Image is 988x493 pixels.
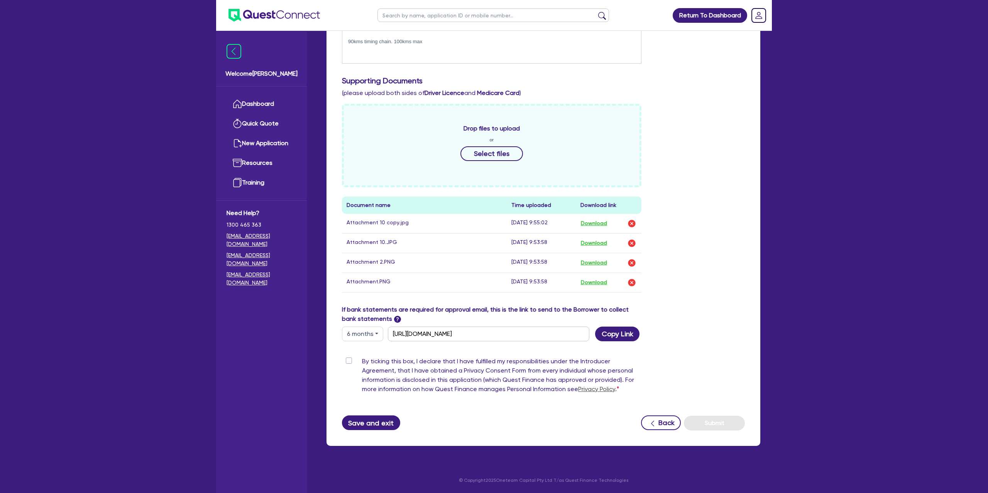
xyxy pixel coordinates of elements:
th: Document name [342,197,507,214]
button: Download [580,258,607,268]
img: new-application [233,139,242,148]
b: Medicare Card [477,89,519,97]
button: Download [580,278,607,288]
td: [DATE] 9:55:02 [507,214,576,234]
a: New Application [227,134,296,153]
p: 90kms timing chain. 100kms max [348,38,635,45]
img: training [233,178,242,187]
a: Quick Quote [227,114,296,134]
button: Submit [684,416,745,430]
a: Dropdown toggle [749,5,769,25]
button: Save and exit [342,415,400,430]
img: delete-icon [627,278,636,287]
span: 1300 465 363 [227,221,296,229]
span: ? [394,316,401,323]
th: Download link [576,197,641,214]
span: Need Help? [227,208,296,218]
p: © Copyright 2025 Oneteam Capital Pty Ltd T/as Quest Finance Technologies [321,477,766,484]
h3: Supporting Documents [342,76,745,85]
span: Welcome [PERSON_NAME] [225,69,298,78]
b: Driver Licence [425,89,464,97]
button: Download [580,219,607,229]
img: icon-menu-close [227,44,241,59]
th: Time uploaded [507,197,576,214]
a: Resources [227,153,296,173]
td: Attachment.PNG [342,273,507,292]
img: delete-icon [627,239,636,248]
button: Dropdown toggle [342,327,383,341]
img: resources [233,158,242,168]
label: If bank statements are required for approval email, this is the link to send to the Borrower to c... [342,305,641,324]
a: Dashboard [227,94,296,114]
td: Attachment 10.JPG [342,233,507,253]
td: [DATE] 9:53:58 [507,253,576,273]
a: Return To Dashboard [673,8,747,23]
span: Drop files to upload [464,124,520,133]
a: [EMAIL_ADDRESS][DOMAIN_NAME] [227,232,296,248]
a: [EMAIL_ADDRESS][DOMAIN_NAME] [227,271,296,287]
span: or [489,136,494,143]
a: Privacy Policy [578,385,615,393]
td: [DATE] 9:53:58 [507,273,576,292]
button: Download [580,238,607,248]
img: delete-icon [627,219,636,228]
input: Search by name, application ID or mobile number... [377,8,609,22]
button: Back [641,415,681,430]
button: Select files [460,146,523,161]
td: Attachment 10 copy.jpg [342,214,507,234]
td: Attachment 2.PNG [342,253,507,273]
img: delete-icon [627,258,636,268]
button: Copy Link [595,327,639,341]
td: [DATE] 9:53:58 [507,233,576,253]
a: [EMAIL_ADDRESS][DOMAIN_NAME] [227,251,296,268]
img: quest-connect-logo-blue [228,9,320,22]
span: (please upload both sides of and ) [342,89,521,97]
a: Training [227,173,296,193]
img: quick-quote [233,119,242,128]
label: By ticking this box, I declare that I have fulfilled my responsibilities under the Introducer Agr... [362,357,641,397]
